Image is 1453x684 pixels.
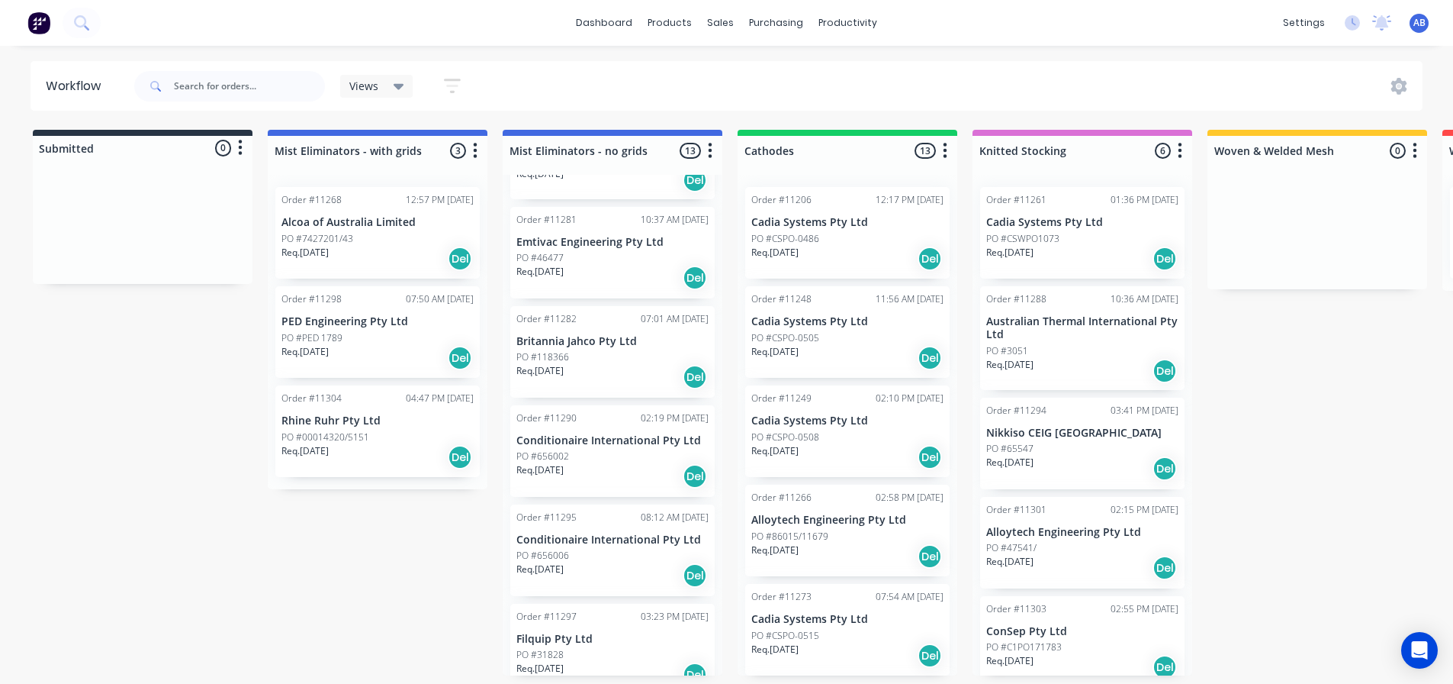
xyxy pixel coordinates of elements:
[516,662,564,676] p: Req. [DATE]
[751,444,799,458] p: Req. [DATE]
[281,415,474,427] p: Rhine Ruhr Pty Ltd
[751,491,812,505] div: Order #11266
[918,644,942,668] div: Del
[510,207,715,298] div: Order #1128110:37 AM [DATE]Emtivac Engineering Pty LtdPO #46477Req.[DATE]Del
[516,450,569,463] p: PO #656002
[986,442,1033,456] p: PO #65547
[281,216,474,229] p: Alcoa of Australia Limited
[876,491,943,505] div: 02:58 PM [DATE]
[751,392,812,405] div: Order #11249
[751,514,943,527] p: Alloytech Engineering Pty Ltd
[699,11,741,34] div: sales
[1152,247,1177,271] div: Del
[640,11,699,34] div: products
[751,590,812,604] div: Order #11273
[516,251,564,265] p: PO #46477
[745,386,950,477] div: Order #1124902:10 PM [DATE]Cadia Systems Pty LtdPO #CSPO-0508Req.[DATE]Del
[275,286,480,378] div: Order #1129807:50 AM [DATE]PED Engineering Pty LtdPO #PED 1789Req.[DATE]Del
[516,549,569,563] p: PO #656006
[516,534,709,547] p: Conditionaire International Pty Ltd
[516,364,564,378] p: Req. [DATE]
[751,613,943,626] p: Cadia Systems Pty Ltd
[1111,602,1178,616] div: 02:55 PM [DATE]
[980,187,1185,279] div: Order #1126101:36 PM [DATE]Cadia Systems Pty LtdPO #CSWPO1073Req.[DATE]Del
[683,365,707,389] div: Del
[918,247,942,271] div: Del
[516,335,709,348] p: Britannia Jahco Pty Ltd
[745,584,950,676] div: Order #1127307:54 AM [DATE]Cadia Systems Pty LtdPO #CSPO-0515Req.[DATE]Del
[281,315,474,328] p: PED Engineering Pty Ltd
[745,187,950,279] div: Order #1120612:17 PM [DATE]Cadia Systems Pty LtdPO #CSPO-0486Req.[DATE]Del
[751,530,828,544] p: PO #86015/11679
[516,633,709,646] p: Filquip Pty Ltd
[751,415,943,427] p: Cadia Systems Pty Ltd
[986,193,1046,207] div: Order #11261
[751,629,819,643] p: PO #CSPO-0515
[751,216,943,229] p: Cadia Systems Pty Ltd
[751,246,799,260] p: Req. [DATE]
[516,213,577,227] div: Order #11281
[275,187,480,279] div: Order #1126812:57 PM [DATE]Alcoa of Australia LimitedPO #7427201/43Req.[DATE]Del
[281,392,342,405] div: Order #11304
[281,345,329,359] p: Req. [DATE]
[980,497,1185,589] div: Order #1130102:15 PM [DATE]Alloytech Engineering Pty LtdPO #47541/Req.[DATE]Del
[46,77,108,95] div: Workflow
[281,431,369,444] p: PO #00014320/5151
[516,511,577,524] div: Order #11295
[751,431,819,444] p: PO #CSPO-0508
[1111,292,1178,306] div: 10:36 AM [DATE]
[510,306,715,398] div: Order #1128207:01 AM [DATE]Britannia Jahco Pty LtdPO #118366Req.[DATE]Del
[751,292,812,306] div: Order #11248
[986,625,1178,638] p: ConSep Pty Ltd
[918,544,942,569] div: Del
[641,610,709,624] div: 03:23 PM [DATE]
[751,345,799,359] p: Req. [DATE]
[349,78,378,94] span: Views
[1152,359,1177,383] div: Del
[281,444,329,458] p: Req. [DATE]
[986,555,1033,569] p: Req. [DATE]
[986,503,1046,517] div: Order #11301
[751,193,812,207] div: Order #11206
[918,445,942,469] div: Del
[876,590,943,604] div: 07:54 AM [DATE]
[811,11,885,34] div: productivity
[986,404,1046,418] div: Order #11294
[1275,11,1332,34] div: settings
[1152,457,1177,481] div: Del
[1413,16,1426,30] span: AB
[641,411,709,425] div: 02:19 PM [DATE]
[741,11,811,34] div: purchasing
[281,292,342,306] div: Order #11298
[986,456,1033,469] p: Req. [DATE]
[986,526,1178,539] p: Alloytech Engineering Pty Ltd
[406,292,474,306] div: 07:50 AM [DATE]
[683,464,707,489] div: Del
[986,358,1033,372] p: Req. [DATE]
[275,386,480,477] div: Order #1130404:47 PM [DATE]Rhine Ruhr Pty LtdPO #00014320/5151Req.[DATE]Del
[281,193,342,207] div: Order #11268
[683,266,707,290] div: Del
[516,350,569,364] p: PO #118366
[448,445,472,469] div: Del
[406,193,474,207] div: 12:57 PM [DATE]
[406,392,474,405] div: 04:47 PM [DATE]
[641,312,709,326] div: 07:01 AM [DATE]
[751,232,819,246] p: PO #CSPO-0486
[448,247,472,271] div: Del
[918,346,942,370] div: Del
[516,411,577,425] div: Order #11290
[448,346,472,370] div: Del
[516,563,564,576] p: Req. [DATE]
[516,463,564,477] p: Req. [DATE]
[751,331,819,345] p: PO #CSPO-0505
[986,232,1059,246] p: PO #CSWPO1073
[641,511,709,524] div: 08:12 AM [DATE]
[1111,404,1178,418] div: 03:41 PM [DATE]
[516,434,709,447] p: Conditionaire International Pty Ltd
[980,398,1185,489] div: Order #1129403:41 PM [DATE]Nikkiso CEIG [GEOGRAPHIC_DATA]PO #65547Req.[DATE]Del
[568,11,640,34] a: dashboard
[751,315,943,328] p: Cadia Systems Pty Ltd
[986,216,1178,229] p: Cadia Systems Pty Ltd
[986,602,1046,616] div: Order #11303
